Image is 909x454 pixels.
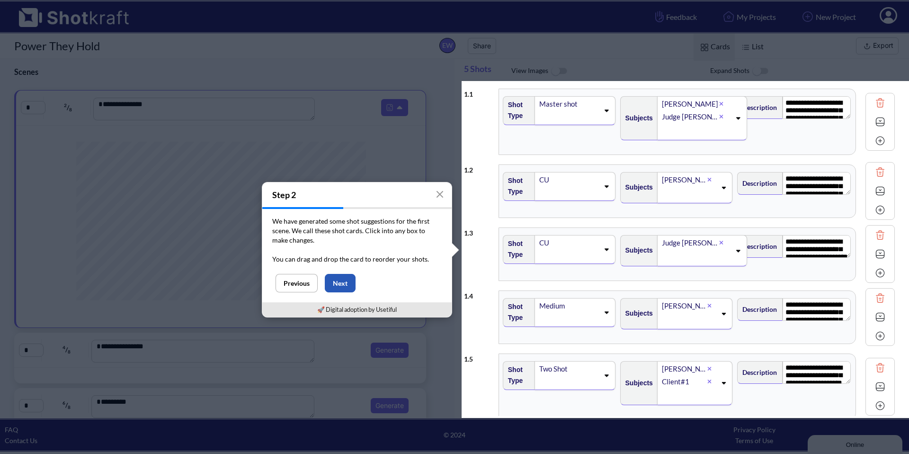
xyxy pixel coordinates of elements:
img: Expand Icon [873,310,887,324]
div: [PERSON_NAME] [661,173,707,186]
div: Judge [PERSON_NAME] [661,236,719,249]
img: Add Icon [873,203,887,217]
div: [PERSON_NAME] [661,363,707,375]
h4: Step 2 [262,182,452,207]
span: Shot Type [503,236,530,263]
span: Shot Type [503,362,530,389]
img: Trash Icon [873,291,887,305]
a: 🚀 Digital adoption by Usetiful [317,306,397,313]
span: Description [738,301,777,317]
img: Trash Icon [873,228,887,242]
div: 1 . 4 [464,286,494,301]
img: Add Icon [873,266,887,280]
div: 1 . 2 [464,160,494,175]
img: Expand Icon [873,247,887,261]
span: Shot Type [503,97,530,124]
div: [PERSON_NAME] [661,300,707,312]
span: Subjects [621,110,653,126]
div: CU [538,173,599,186]
img: Expand Icon [873,380,887,394]
span: Description [738,364,777,380]
p: You can drag and drop the card to reorder your shots. [272,254,442,264]
div: 1.1Shot TypeMaster shotSubjects[PERSON_NAME]Judge [PERSON_NAME]Description**** **** **** **** ***... [464,84,895,160]
img: Expand Icon [873,115,887,129]
div: CU [538,236,599,249]
img: Add Icon [873,399,887,413]
span: Shot Type [503,299,530,326]
div: Two Shot [538,363,599,375]
div: 1 . 1 [464,84,494,100]
p: We have generated some shot suggestions for the first scene. We call these shot cards. Click into... [272,217,442,245]
img: Add Icon [873,329,887,343]
div: Judge [PERSON_NAME] [661,110,719,123]
div: Client#1 [661,375,707,388]
div: 1 . 5 [464,349,494,364]
span: Subjects [621,375,653,391]
img: Add Icon [873,134,887,148]
img: Expand Icon [873,184,887,198]
div: [PERSON_NAME] [661,98,719,110]
div: Medium [538,300,599,312]
img: Trash Icon [873,361,887,375]
span: Subjects [621,180,653,195]
div: Master shot [538,98,599,110]
img: Trash Icon [873,96,887,110]
span: Subjects [621,243,653,258]
img: Trash Icon [873,165,887,179]
div: 1 . 3 [464,223,494,238]
span: Description [738,238,777,254]
span: Shot Type [503,173,530,200]
span: Subjects [621,306,653,321]
span: Description [738,175,777,191]
div: Online [7,8,88,15]
span: Description [738,100,777,115]
button: Previous [276,274,318,292]
button: Next [325,274,356,292]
